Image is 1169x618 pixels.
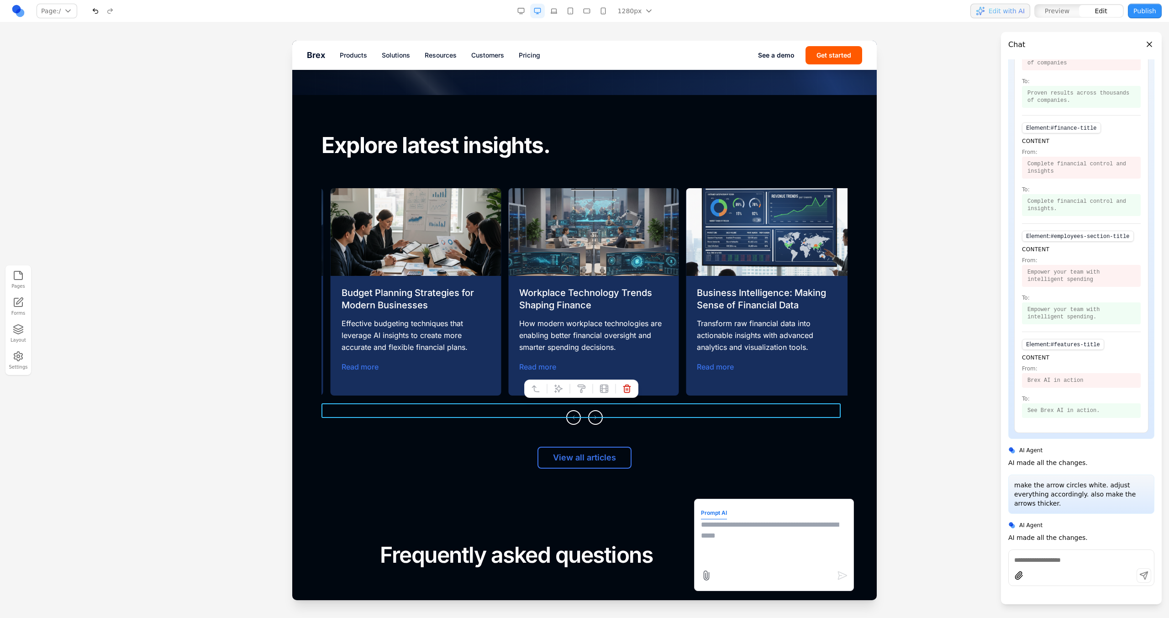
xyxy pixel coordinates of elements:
[37,4,77,18] button: Page:/
[1022,186,1141,193] span: To:
[88,501,497,528] h2: Frequently asked questions
[1022,231,1134,242] span: Element:
[514,4,528,18] button: Desktop Wide
[563,4,578,18] button: Tablet
[1008,521,1154,529] div: AI Agent
[8,268,28,291] button: Pages
[1051,342,1100,348] span: # features-title
[409,466,435,479] button: Prompt AI
[245,406,339,428] button: View all articles
[1022,157,1141,179] span: Complete financial control and insights
[1022,373,1141,388] span: Brex AI in action
[1051,233,1130,240] span: # employees-section-title
[1051,125,1097,132] span: # finance-title
[1008,458,1088,467] p: AI made all the changes.
[579,4,594,18] button: Mobile Landscape
[1008,39,1025,50] h3: Chat
[1022,302,1141,324] span: Empower your team with intelligent spending.
[1045,6,1070,16] span: Preview
[1095,6,1107,16] span: Edit
[8,322,28,345] button: Layout
[1022,122,1101,133] span: Element:
[1022,354,1141,361] div: Content
[1008,533,1088,542] p: AI made all the changes.
[970,4,1030,18] button: Edit with AI
[1022,137,1141,145] div: Content
[1022,294,1141,301] span: To:
[1022,78,1141,85] span: To:
[1022,257,1141,264] span: From:
[1022,365,1141,372] span: From:
[1022,265,1141,287] span: Empower your team with intelligent spending
[1022,48,1141,70] span: Proven results across thousands of companies
[405,321,442,332] a: Read more
[547,4,561,18] button: Laptop
[1128,4,1162,18] button: Publish
[1022,246,1141,253] div: Content
[596,4,611,18] button: Mobile
[394,148,564,235] img: Business Intelligence: Making Sense of Financial Data
[8,295,28,318] a: Forms
[88,549,497,584] button: How does Brex AI analyze spending patterns?
[1022,86,1141,108] span: Proven results across thousands of companies.
[405,246,553,271] h4: Business Intelligence: Making Sense of Financial Data
[1022,194,1141,216] span: Complete financial control and insights.
[292,41,877,600] iframe: Preview
[612,4,659,18] button: 1280px
[989,6,1025,16] span: Edit with AI
[1022,148,1141,156] span: From:
[1008,446,1154,454] div: AI Agent
[1014,481,1148,508] p: make the arrow circles white. adjust everything accordingly. also make the arrows thicker.
[1022,403,1141,418] span: See Brex AI in action.
[1022,339,1104,350] span: Element:
[1022,395,1141,402] span: To:
[405,277,553,312] p: Transform raw financial data into actionable insights with advanced analytics and visualization t...
[530,4,545,18] button: Desktop
[8,349,28,372] button: Settings
[1144,39,1154,49] button: Close panel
